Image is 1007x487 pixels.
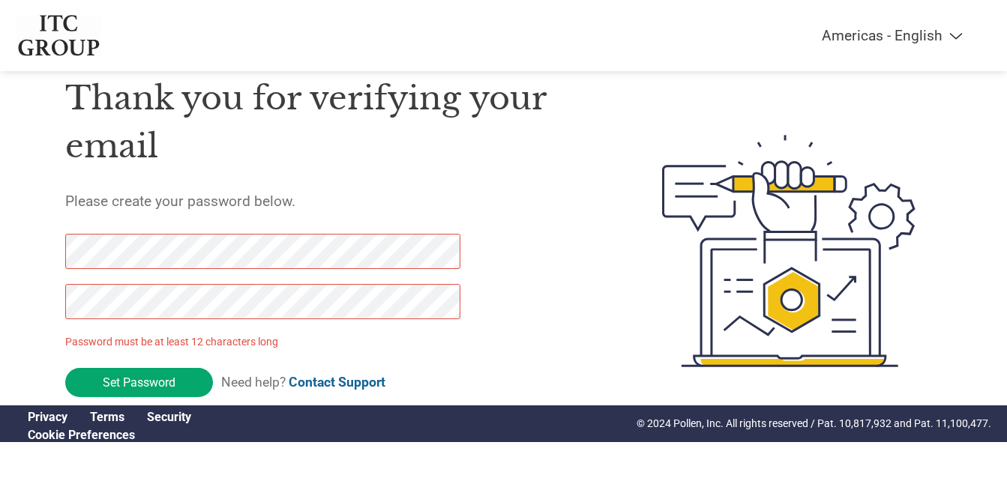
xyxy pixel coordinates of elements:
img: create-password [635,52,943,450]
input: Set Password [65,368,213,397]
p: © 2024 Pollen, Inc. All rights reserved / Pat. 10,817,932 and Pat. 11,100,477. [637,416,991,432]
span: Need help? [221,375,385,390]
a: Privacy [28,410,67,424]
a: Terms [90,410,124,424]
img: ITC Group [16,15,102,56]
p: Password must be at least 12 characters long [65,334,466,350]
h5: Please create your password below. [65,193,592,210]
a: Security [147,410,191,424]
a: Cookie Preferences, opens a dedicated popup modal window [28,428,135,442]
a: Contact Support [289,375,385,390]
h1: Thank you for verifying your email [65,74,592,171]
div: Open Cookie Preferences Modal [16,428,202,442]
